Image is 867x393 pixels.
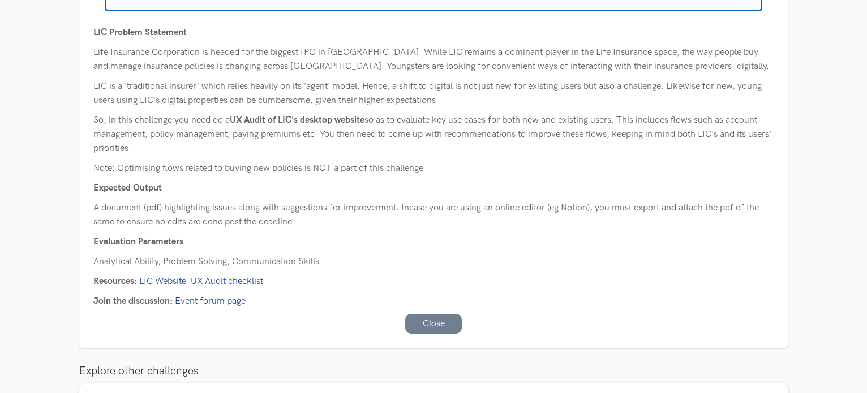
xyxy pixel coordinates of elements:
span: UX Audit of LIC's desktop website [230,115,364,126]
p: Life Insurance Corporation is headed for the biggest IPO in [GEOGRAPHIC_DATA]. While LIC remains ... [93,45,774,74]
h3: Explore other challenges [79,365,788,378]
a: Event forum page [175,296,246,306]
p: LIC is a 'traditional insurer' which relies heavily on its 'agent' model. Hence, a shift to digit... [93,79,774,107]
span: Join the discussion: [93,296,173,306]
p: Note: Optimising flows related to buying new policies is NOT a part of this challenge [93,161,774,175]
p: Analytical Ability, Problem Solving, Communication Skills [93,254,774,269]
p: A document (pdf) highlighting issues along with suggestions for improvement. Incase you are using... [93,201,774,229]
a: LIC Website [139,276,186,287]
span: Resources: [93,276,137,287]
span: Expected Output [93,183,162,193]
span: LIC Problem Statement [93,27,187,38]
p: So, in this challenge you need do a so as to evaluate key use cases for both new and existing use... [93,113,774,156]
a: Close [405,314,462,334]
span: Evaluation Parameters [93,236,183,247]
a: UX Audit checklist [191,276,263,287]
